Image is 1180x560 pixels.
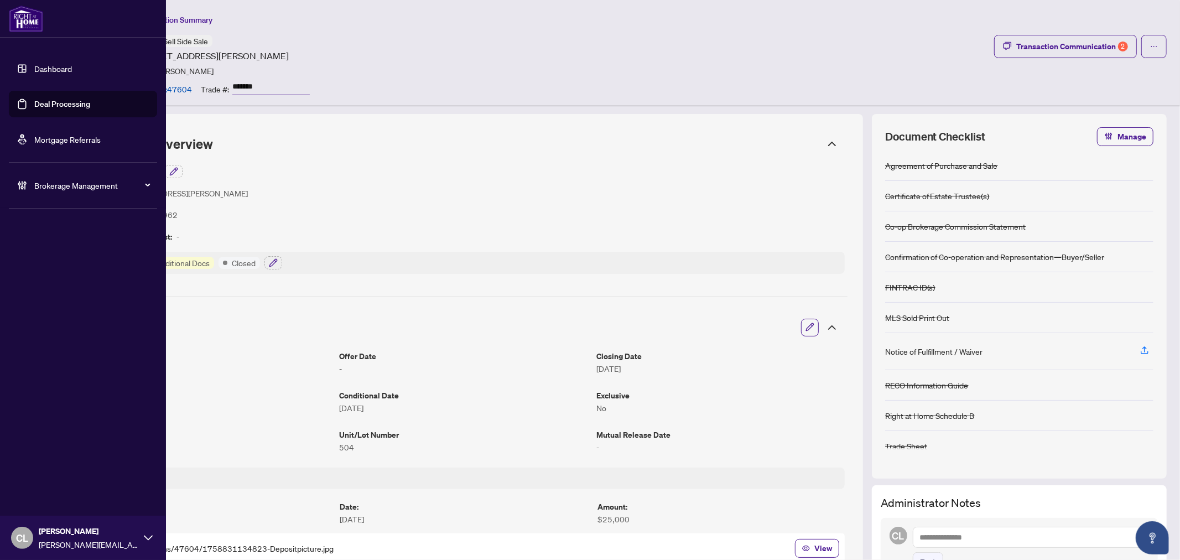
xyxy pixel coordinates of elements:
article: Type : [82,500,329,513]
button: Manage [1097,127,1153,146]
article: Mutual Release Date [596,428,845,441]
div: Co-op Brokerage Commission Statement [885,220,1026,232]
span: [PERSON_NAME][EMAIL_ADDRESS][DOMAIN_NAME] [39,538,138,551]
span: Deal - Sell Side Sale [142,36,208,46]
div: 2 [1118,42,1128,51]
article: $25,000 [598,513,845,525]
article: Conditional Date [339,389,588,402]
button: View [795,539,839,558]
span: Transaction Summary [138,15,212,25]
div: Trade Details [73,312,848,343]
div: Certificate of Estate Trustee(s) [885,190,990,202]
button: Open asap [1136,521,1169,554]
a: Deal Processing [34,99,90,109]
span: ellipsis [1150,43,1158,50]
div: RECO Information Guide [885,379,969,391]
article: Exclusive [596,389,845,402]
article: [PERSON_NAME] [154,65,214,77]
a: Dashboard [34,64,72,74]
span: [PERSON_NAME] [39,525,138,537]
article: Amount : [598,500,845,513]
article: [DATE] [339,402,588,414]
article: [STREET_ADDRESS][PERSON_NAME] [117,187,248,200]
article: [DATE] [596,362,845,375]
div: Right at Home Schedule B [885,409,975,422]
div: Transaction Communication [1016,38,1128,55]
article: 504 [339,441,588,453]
article: Closed [232,257,256,269]
article: [STREET_ADDRESS][PERSON_NAME] [137,49,289,63]
span: Brokerage Management [34,179,149,191]
span: eye [802,545,810,552]
article: Requires Additional Docs [123,257,210,269]
article: [DATE] [82,402,330,414]
img: logo [9,6,43,32]
article: - [596,441,845,453]
span: CL [16,530,28,546]
div: Trade Sheet [885,440,927,452]
article: - [339,362,588,375]
span: CL [892,528,905,543]
article: 1 [82,441,330,453]
div: MLS Sold Print Out [885,312,950,324]
div: Confirmation of Co-operation and Representation—Buyer/Seller [885,251,1105,263]
span: Document Checklist [885,129,986,144]
span: Manage [1117,128,1146,146]
article: Closing Date [596,350,845,362]
a: Mortgage Referrals [34,134,101,144]
article: Number of offers [82,428,330,441]
article: $780,000 [82,362,330,375]
article: Date : [340,500,586,513]
span: View [814,540,832,557]
article: Unit/Lot Number [339,428,588,441]
article: No [596,402,845,414]
div: Notice of Fulfillment / Waiver [885,345,983,357]
article: Offer Date [339,350,588,362]
article: Firm Date [82,389,330,402]
div: Transaction Overview [73,129,848,158]
article: Sold Price [82,350,330,362]
div: FINTRAC ID(s) [885,281,935,293]
article: - [176,230,179,243]
span: 1594/transactions/47604/1758831134823-Depositpicture.jpg [105,542,334,554]
article: [DATE] [340,513,586,525]
article: Direct Deposit [82,513,329,525]
article: Trade #: [201,83,229,95]
h3: Administrator Notes [881,494,1158,511]
button: Transaction Communication2 [994,35,1137,58]
div: Agreement of Purchase and Sale [885,159,998,172]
